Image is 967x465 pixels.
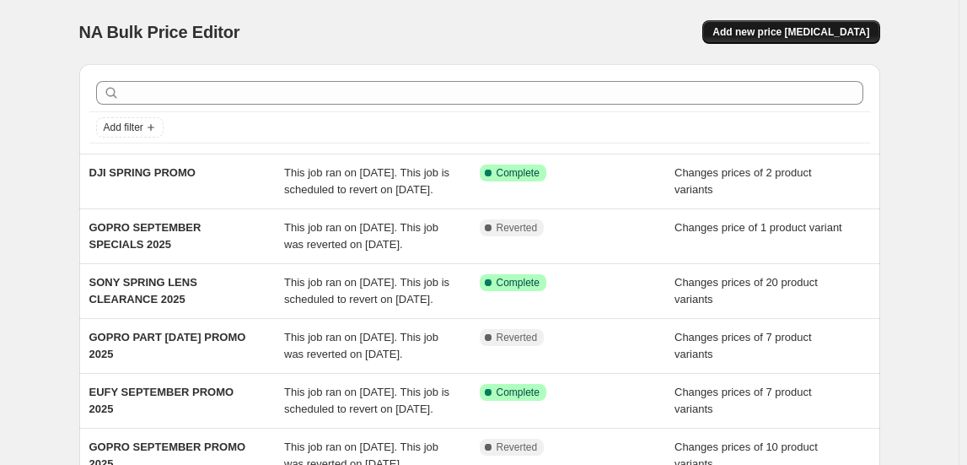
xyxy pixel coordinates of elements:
[702,20,879,44] button: Add new price [MEDICAL_DATA]
[89,166,196,179] span: DJI SPRING PROMO
[674,166,812,196] span: Changes prices of 2 product variants
[104,121,143,134] span: Add filter
[79,23,240,41] span: NA Bulk Price Editor
[712,25,869,39] span: Add new price [MEDICAL_DATA]
[89,386,234,415] span: EUFY SEPTEMBER PROMO 2025
[284,166,449,196] span: This job ran on [DATE]. This job is scheduled to revert on [DATE].
[497,441,538,454] span: Reverted
[674,386,812,415] span: Changes prices of 7 product variants
[497,331,538,344] span: Reverted
[284,386,449,415] span: This job ran on [DATE]. This job is scheduled to revert on [DATE].
[96,117,164,138] button: Add filter
[497,386,540,399] span: Complete
[89,276,197,305] span: SONY SPRING LENS CLEARANCE 2025
[284,331,438,360] span: This job ran on [DATE]. This job was reverted on [DATE].
[674,221,842,234] span: Changes price of 1 product variant
[89,331,246,360] span: GOPRO PART [DATE] PROMO 2025
[497,276,540,289] span: Complete
[284,221,438,251] span: This job ran on [DATE]. This job was reverted on [DATE].
[674,276,818,305] span: Changes prices of 20 product variants
[497,221,538,235] span: Reverted
[674,331,812,360] span: Changes prices of 7 product variants
[284,276,449,305] span: This job ran on [DATE]. This job is scheduled to revert on [DATE].
[89,221,201,251] span: GOPRO SEPTEMBER SPECIALS 2025
[497,166,540,180] span: Complete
